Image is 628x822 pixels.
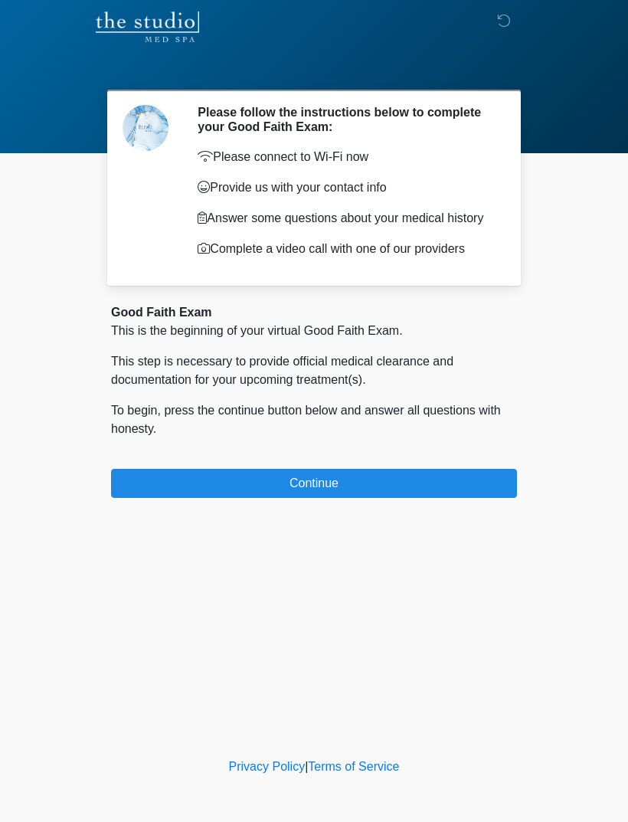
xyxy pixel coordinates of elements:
p: This step is necessary to provide official medical clearance and documentation for your upcoming ... [111,352,517,389]
a: Privacy Policy [229,760,306,773]
p: This is the beginning of your virtual Good Faith Exam. [111,322,517,340]
h2: Please follow the instructions below to complete your Good Faith Exam: [198,105,494,134]
p: Provide us with your contact info [198,178,494,197]
p: Answer some questions about your medical history [198,209,494,228]
h1: ‎ ‎ [100,55,528,84]
img: The Studio Med Spa Logo [96,11,199,42]
p: Complete a video call with one of our providers [198,240,494,258]
div: Good Faith Exam [111,303,517,322]
p: To begin, press the continue button below and answer all questions with honesty. [111,401,517,438]
img: Agent Avatar [123,105,168,151]
a: Terms of Service [308,760,399,773]
button: Continue [111,469,517,498]
a: | [305,760,308,773]
p: Please connect to Wi-Fi now [198,148,494,166]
